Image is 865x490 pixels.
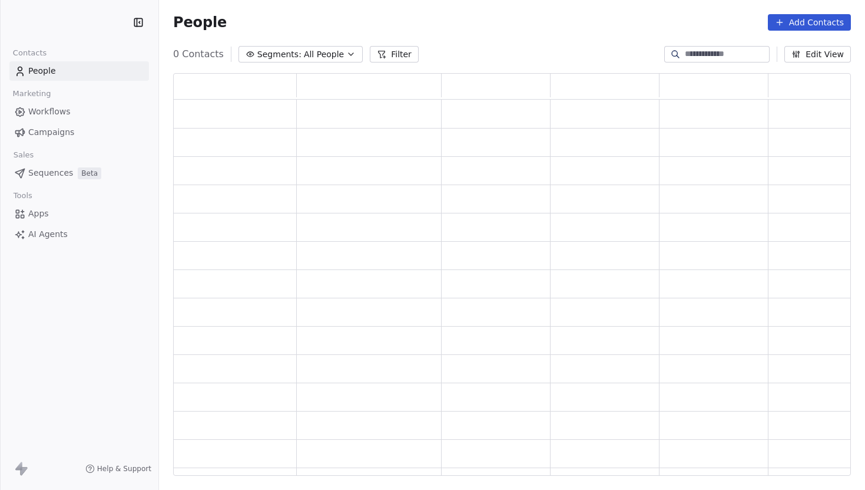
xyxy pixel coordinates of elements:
span: Beta [78,167,101,179]
span: Marketing [8,85,56,103]
button: Edit View [784,46,851,63]
span: Sequences [28,167,73,179]
span: People [173,14,227,31]
span: Apps [28,208,49,220]
span: 0 Contacts [173,47,224,61]
span: Campaigns [28,126,74,139]
span: People [28,65,56,77]
a: SequencesBeta [9,163,149,183]
a: Apps [9,204,149,223]
a: Help & Support [85,464,151,473]
span: Help & Support [97,464,151,473]
button: Add Contacts [768,14,851,31]
button: Filter [370,46,419,63]
a: Campaigns [9,123,149,142]
span: Contacts [8,44,52,62]
span: Sales [8,146,39,164]
a: People [9,61,149,81]
span: AI Agents [28,228,68,241]
span: Tools [8,187,37,205]
a: AI Agents [9,225,149,244]
span: Segments: [257,48,301,61]
a: Workflows [9,102,149,121]
span: All People [304,48,344,61]
span: Workflows [28,106,71,118]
